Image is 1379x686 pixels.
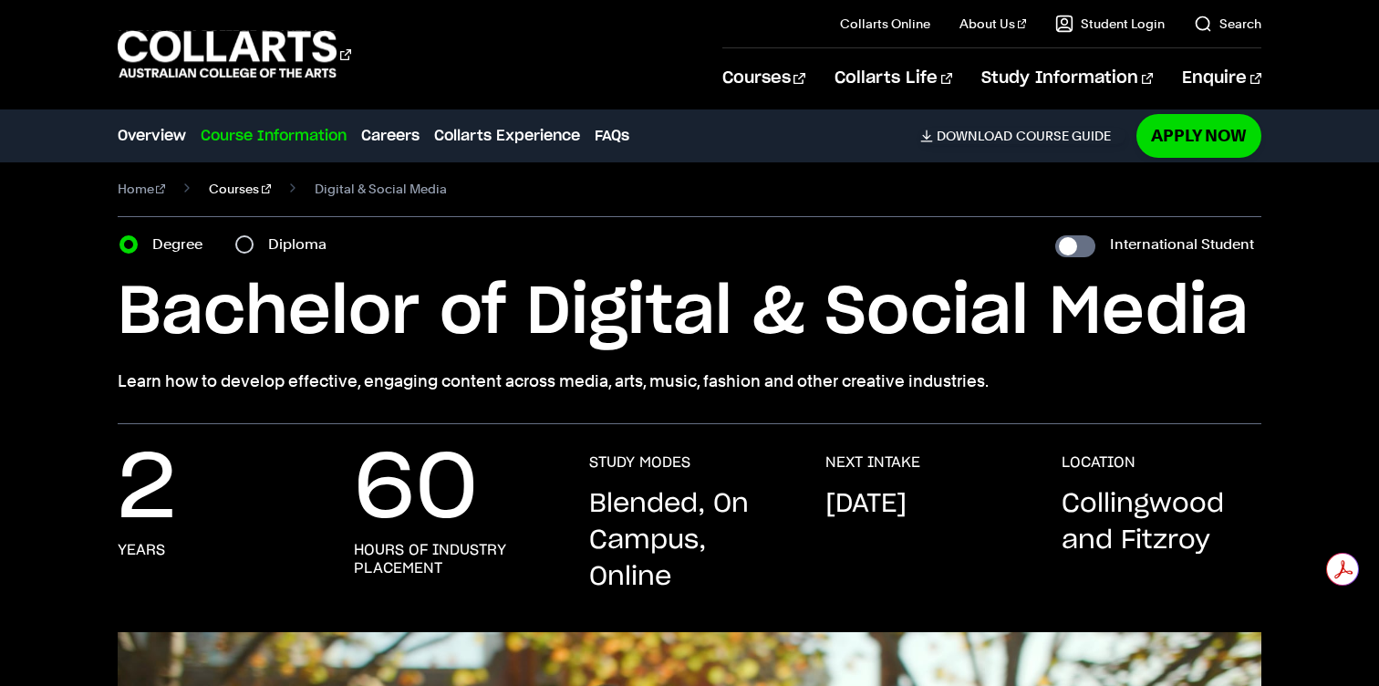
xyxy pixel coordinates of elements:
[595,125,629,147] a: FAQs
[354,453,478,526] p: 60
[825,453,920,472] h3: NEXT INTAKE
[118,125,186,147] a: Overview
[920,128,1125,144] a: DownloadCourse Guide
[1136,114,1261,157] a: Apply Now
[268,232,337,257] label: Diploma
[1182,48,1261,109] a: Enquire
[201,125,347,147] a: Course Information
[118,28,351,80] div: Go to homepage
[840,15,930,33] a: Collarts Online
[354,541,554,577] h3: hours of industry placement
[1062,453,1135,472] h3: LOCATION
[722,48,805,109] a: Courses
[152,232,213,257] label: Degree
[118,176,166,202] a: Home
[434,125,580,147] a: Collarts Experience
[361,125,420,147] a: Careers
[959,15,1027,33] a: About Us
[1055,15,1165,33] a: Student Login
[835,48,952,109] a: Collarts Life
[937,128,1012,144] span: Download
[118,541,165,559] h3: years
[118,453,176,526] p: 2
[1194,15,1261,33] a: Search
[1062,486,1261,559] p: Collingwood and Fitzroy
[589,486,789,596] p: Blended, On Campus, Online
[118,272,1262,354] h1: Bachelor of Digital & Social Media
[209,176,271,202] a: Courses
[118,369,1262,394] p: Learn how to develop effective, engaging content across media, arts, music, fashion and other cre...
[589,453,690,472] h3: STUDY MODES
[315,176,447,202] span: Digital & Social Media
[825,486,907,523] p: [DATE]
[981,48,1153,109] a: Study Information
[1110,232,1254,257] label: International Student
